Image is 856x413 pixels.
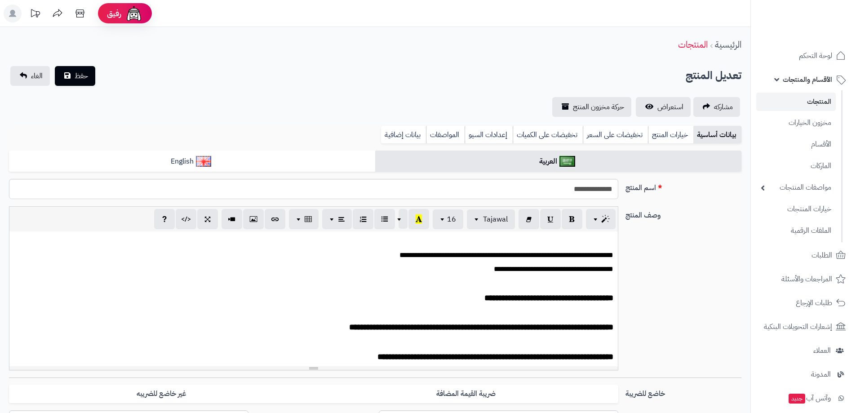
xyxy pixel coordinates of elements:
[714,102,733,112] span: مشاركه
[796,297,832,309] span: طلبات الإرجاع
[693,97,740,117] a: مشاركه
[196,156,212,167] img: English
[467,209,515,229] button: Tajawal
[375,151,741,173] a: العربية
[10,66,50,86] a: الغاء
[559,156,575,167] img: العربية
[756,178,836,197] a: مواصفات المنتجات
[381,126,426,144] a: بيانات إضافية
[573,102,624,112] span: حركة مخزون المنتج
[811,368,831,381] span: المدونة
[813,344,831,357] span: العملاء
[781,273,832,285] span: المراجعات والأسئلة
[648,126,693,144] a: خيارات المنتج
[788,392,831,404] span: وآتس آب
[756,364,851,385] a: المدونة
[783,73,832,86] span: الأقسام والمنتجات
[447,214,456,225] span: 16
[686,67,741,85] h2: تعديل المنتج
[622,206,745,221] label: وصف المنتج
[693,126,741,144] a: بيانات أساسية
[31,71,43,81] span: الغاء
[756,268,851,290] a: المراجعات والأسئلة
[756,45,851,67] a: لوحة التحكم
[636,97,691,117] a: استعراض
[756,200,836,219] a: خيارات المنتجات
[314,385,618,403] label: ضريبة القيمة المضافة
[756,113,836,133] a: مخزون الخيارات
[799,49,832,62] span: لوحة التحكم
[764,320,832,333] span: إشعارات التحويلات البنكية
[583,126,648,144] a: تخفيضات على السعر
[75,71,88,81] span: حفظ
[9,151,375,173] a: English
[795,24,847,43] img: logo-2.png
[756,292,851,314] a: طلبات الإرجاع
[756,340,851,361] a: العملاء
[756,244,851,266] a: الطلبات
[125,4,143,22] img: ai-face.png
[433,209,463,229] button: 16
[513,126,583,144] a: تخفيضات على الكميات
[756,156,836,176] a: الماركات
[756,93,836,111] a: المنتجات
[756,316,851,338] a: إشعارات التحويلات البنكية
[622,179,745,193] label: اسم المنتج
[678,38,708,51] a: المنتجات
[55,66,95,86] button: حفظ
[107,8,121,19] span: رفيق
[812,249,832,262] span: الطلبات
[426,126,465,144] a: المواصفات
[622,385,745,399] label: خاضع للضريبة
[483,214,508,225] span: Tajawal
[756,387,851,409] a: وآتس آبجديد
[789,394,805,404] span: جديد
[657,102,683,112] span: استعراض
[756,135,836,154] a: الأقسام
[715,38,741,51] a: الرئيسية
[9,385,314,403] label: غير خاضع للضريبه
[756,221,836,240] a: الملفات الرقمية
[24,4,46,25] a: تحديثات المنصة
[552,97,631,117] a: حركة مخزون المنتج
[465,126,513,144] a: إعدادات السيو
